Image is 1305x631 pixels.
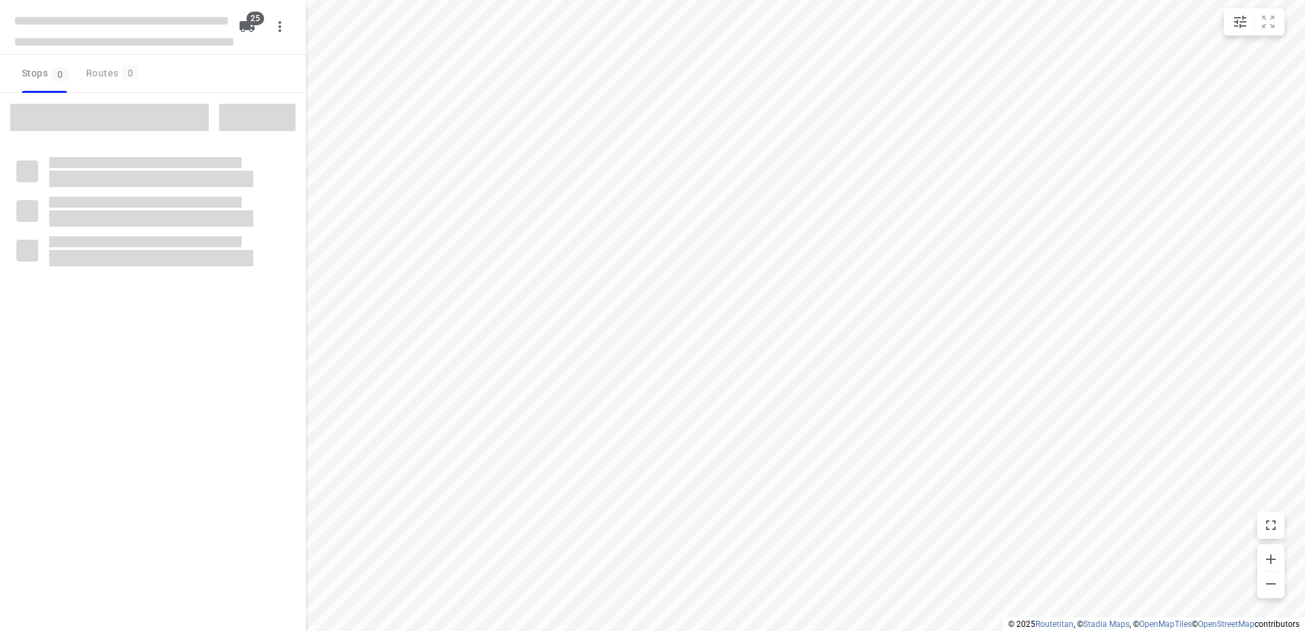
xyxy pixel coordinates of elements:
[1227,8,1254,36] button: Map settings
[1083,619,1130,629] a: Stadia Maps
[1198,619,1254,629] a: OpenStreetMap
[1035,619,1074,629] a: Routetitan
[1139,619,1192,629] a: OpenMapTiles
[1224,8,1285,36] div: small contained button group
[1008,619,1300,629] li: © 2025 , © , © © contributors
